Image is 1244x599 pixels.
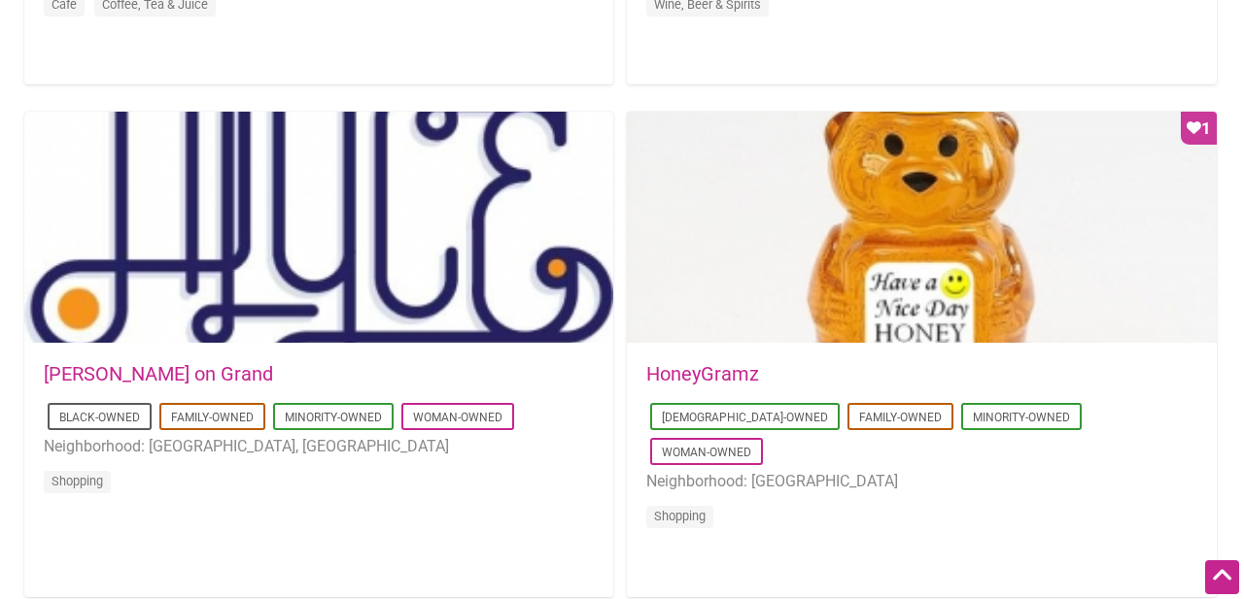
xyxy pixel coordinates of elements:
[59,411,140,424] a: Black-Owned
[646,469,1196,494] li: Neighborhood: [GEOGRAPHIC_DATA]
[1205,560,1239,594] div: Scroll Back to Top
[44,362,273,385] a: [PERSON_NAME] on Grand
[662,446,751,459] a: Woman-Owned
[654,509,706,523] a: Shopping
[52,474,103,488] a: Shopping
[171,411,254,424] a: Family-Owned
[859,411,942,424] a: Family-Owned
[646,362,759,385] a: HoneyGramz
[973,411,1070,424] a: Minority-Owned
[662,411,828,424] a: [DEMOGRAPHIC_DATA]-Owned
[285,411,382,424] a: Minority-Owned
[44,434,594,459] li: Neighborhood: [GEOGRAPHIC_DATA], [GEOGRAPHIC_DATA]
[413,411,502,424] a: Woman-Owned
